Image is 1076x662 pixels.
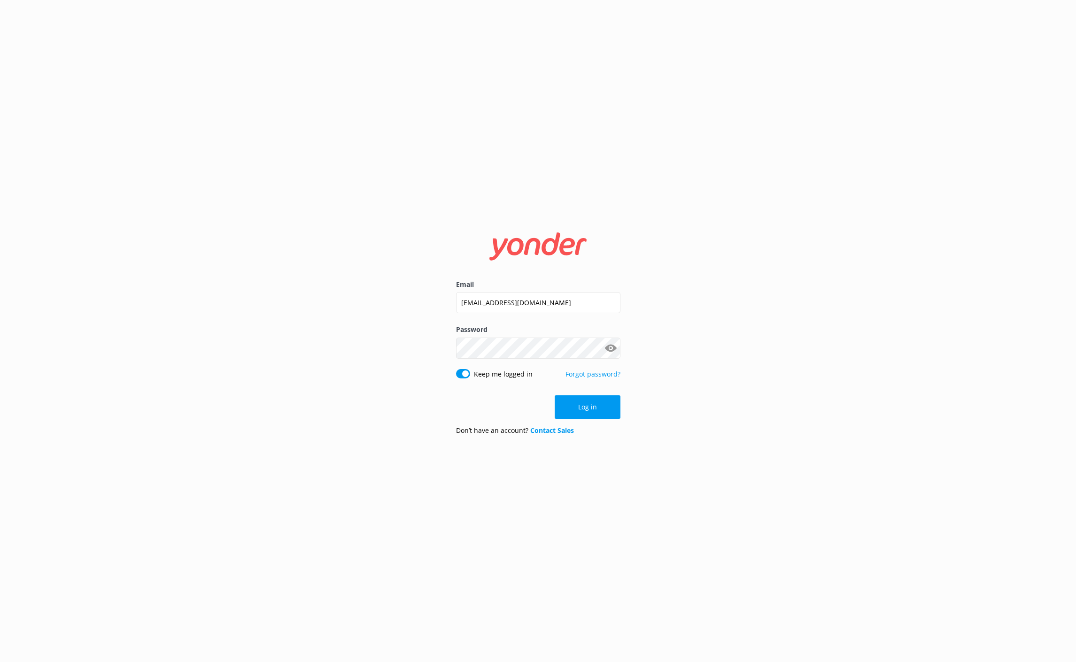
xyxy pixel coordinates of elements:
label: Email [456,279,620,290]
input: user@emailaddress.com [456,292,620,313]
label: Keep me logged in [474,369,533,379]
a: Contact Sales [530,426,574,435]
button: Show password [602,339,620,357]
label: Password [456,324,620,335]
a: Forgot password? [565,369,620,378]
p: Don’t have an account? [456,425,574,436]
button: Log in [555,395,620,419]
